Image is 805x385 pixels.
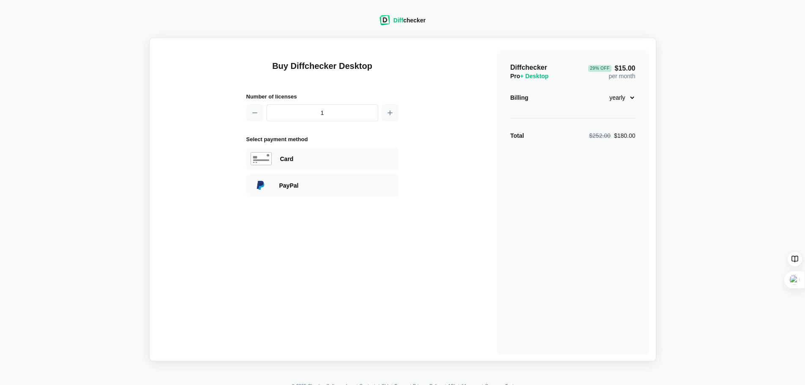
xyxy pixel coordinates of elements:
[588,63,635,80] div: per month
[246,60,398,82] h1: Buy Diffchecker Desktop
[510,93,529,102] div: Billing
[379,15,390,25] img: Diffchecker logo
[246,135,398,144] h2: Select payment method
[520,73,548,79] span: + Desktop
[267,104,378,121] input: 1
[510,64,547,71] span: Diffchecker
[510,73,549,79] span: Pro
[589,131,635,140] div: $180.00
[393,17,403,24] span: Diff
[589,132,611,139] span: $252.00
[246,174,398,197] div: Paying with PayPal
[588,65,635,72] span: $15.00
[279,181,394,190] div: Paying with PayPal
[379,20,426,27] a: Diffchecker logoDiffchecker
[393,16,426,25] div: checker
[246,92,398,101] h2: Number of licenses
[588,65,611,72] div: 29 % Off
[510,132,524,139] strong: Total
[246,147,398,170] div: Paying with Card
[280,155,394,163] div: Paying with Card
